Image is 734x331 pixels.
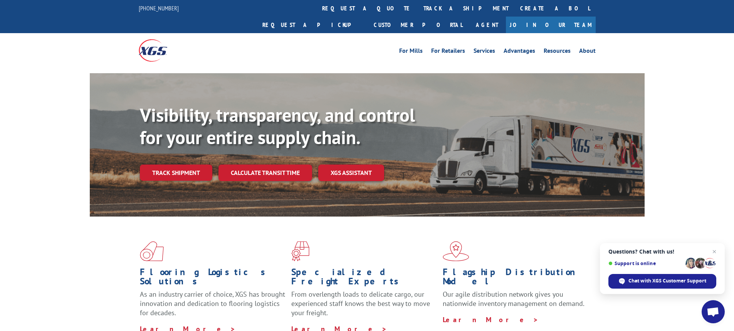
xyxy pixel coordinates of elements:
[140,165,212,181] a: Track shipment
[443,290,585,308] span: Our agile distribution network gives you nationwide inventory management on demand.
[608,249,716,255] span: Questions? Chat with us!
[468,17,506,33] a: Agent
[140,103,415,149] b: Visibility, transparency, and control for your entire supply chain.
[318,165,384,181] a: XGS ASSISTANT
[504,48,535,56] a: Advantages
[431,48,465,56] a: For Retailers
[399,48,423,56] a: For Mills
[368,17,468,33] a: Customer Portal
[544,48,571,56] a: Resources
[506,17,596,33] a: Join Our Team
[608,274,716,289] div: Chat with XGS Customer Support
[710,247,719,256] span: Close chat
[140,267,286,290] h1: Flooring Logistics Solutions
[291,241,309,261] img: xgs-icon-focused-on-flooring-red
[702,300,725,323] div: Open chat
[291,290,437,324] p: From overlength loads to delicate cargo, our experienced staff knows the best way to move your fr...
[218,165,312,181] a: Calculate transit time
[628,277,706,284] span: Chat with XGS Customer Support
[443,241,469,261] img: xgs-icon-flagship-distribution-model-red
[443,315,539,324] a: Learn More >
[291,267,437,290] h1: Specialized Freight Experts
[140,241,164,261] img: xgs-icon-total-supply-chain-intelligence-red
[579,48,596,56] a: About
[443,267,588,290] h1: Flagship Distribution Model
[474,48,495,56] a: Services
[608,260,683,266] span: Support is online
[139,4,179,12] a: [PHONE_NUMBER]
[257,17,368,33] a: Request a pickup
[140,290,285,317] span: As an industry carrier of choice, XGS has brought innovation and dedication to flooring logistics...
